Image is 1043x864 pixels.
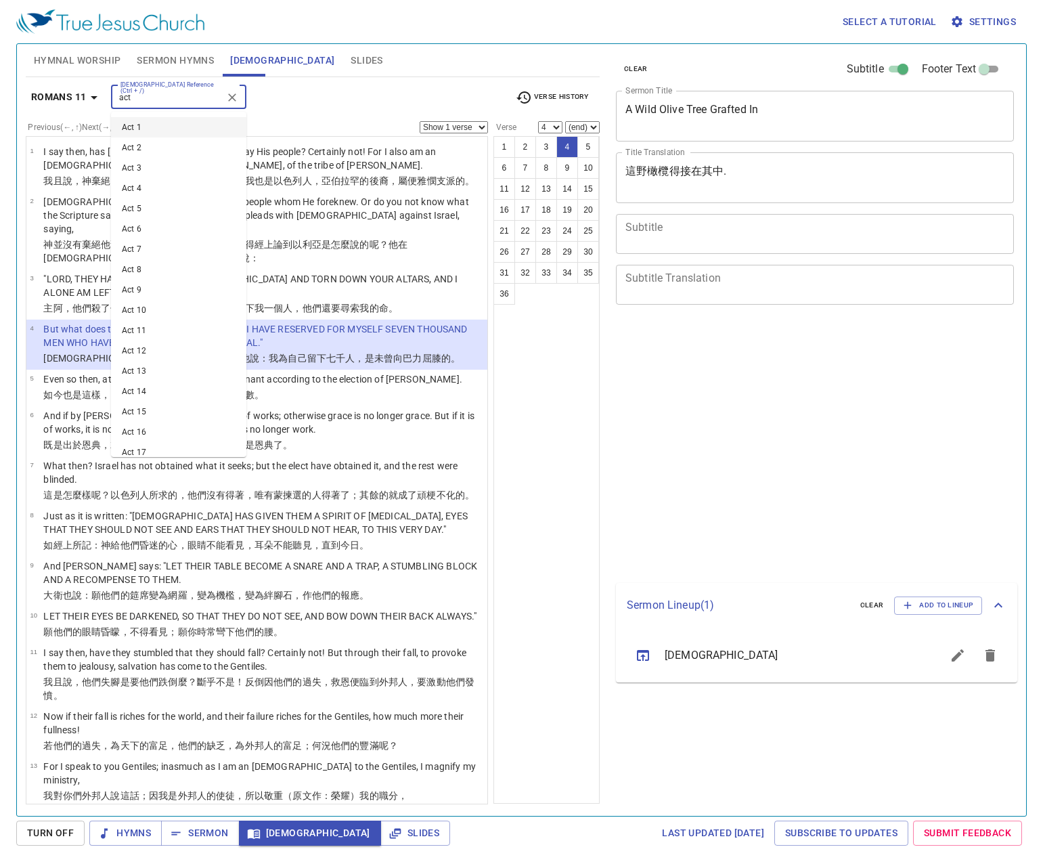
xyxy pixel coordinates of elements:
wg2013: ；其餘的 [350,490,474,500]
wg1096: 為 [158,590,369,601]
wg5590: 。 [389,303,398,314]
wg3568: 也是這樣 [63,389,264,400]
li: Act 8 [111,259,246,280]
wg5275: 我 [254,303,398,314]
wg2578: 膝 [432,353,460,364]
wg11: 的 [359,175,474,186]
wg958: 支派 [437,175,475,186]
wg3361: 聽見 [292,540,369,550]
button: 25 [577,220,599,242]
span: [DEMOGRAPHIC_DATA] [250,825,370,842]
button: Add to Lineup [894,597,982,614]
wg4654: ，不得 [120,626,284,637]
wg1484: 說 [110,790,407,801]
button: 31 [493,262,515,284]
span: Sermon [172,825,228,842]
wg2532: 說 [72,590,370,601]
p: Now if their fall is riches for the world, and their failure riches for the Gentiles, how much mo... [43,710,483,737]
button: Romans 11 [26,85,108,110]
wg1096: 恩典 [254,439,293,450]
p: For I speak to you Gentiles; inasmuch as I am an [DEMOGRAPHIC_DATA] to the Gentiles, I magnify my... [43,760,483,787]
textarea: 這野橄欖得接在其中. [625,165,1004,190]
button: 32 [514,262,536,284]
li: Act 15 [111,402,246,422]
wg5443: 的。 [456,175,474,186]
wg5485: ，就不 [101,439,292,450]
li: Act 5 [111,198,246,219]
button: 16 [493,199,515,221]
wg3756: 得著 [225,490,474,500]
wg2212: 我的 [359,303,398,314]
p: LET THEIR EYES BE DARKENED, SO THAT THEY DO NOT SEE, AND BOW DOWN THEIR BACK ALWAYS." [43,609,476,623]
wg846: 腰 [264,626,283,637]
wg4594: 日 [350,540,369,550]
span: Submit Feedback [924,825,1011,842]
p: And [PERSON_NAME] says: "LET THEIR TABLE BECOME A SNARE AND A TRAP, A STUMBLING BLOCK AND A RECOM... [43,559,483,586]
wg2659: 心 [168,540,369,550]
img: True Jesus Church [16,9,204,34]
span: 12 [30,712,37,719]
wg1325: 他們 [120,540,370,550]
button: 7 [514,157,536,179]
wg1096: ！因為 [216,175,474,186]
wg2250: 。 [359,540,369,550]
p: 我且 [43,675,483,702]
p: Just as it is written: "[DEMOGRAPHIC_DATA] HAS GIVEN THEM A SPIRIT OF [MEDICAL_DATA], EYES THAT T... [43,509,483,536]
li: Act 4 [111,178,246,198]
wg5485: 就不 [225,439,292,450]
wg846: 豐滿 [359,740,398,751]
wg2962: ，他們殺了 [63,303,398,314]
wg652: ，所以敬重（原文作：榮耀 [235,790,407,801]
label: Verse [493,123,516,131]
wg2316: 給 [110,540,369,550]
wg4098: 麼？斷乎不是 [43,676,474,701]
wg683: 他的 [120,175,475,186]
wg2679: 你的 [178,303,399,314]
wg846: 百姓 [139,175,474,186]
span: 4 [30,324,33,332]
wg1510: 外邦人的 [178,790,408,801]
button: 21 [493,220,515,242]
span: 3 [30,274,33,282]
span: Select a tutorial [843,14,937,30]
p: 若 [43,739,483,752]
button: 36 [493,283,515,305]
wg3767: 呢？以色列人 [91,490,474,500]
button: 28 [535,241,557,263]
wg3450: 命 [379,303,398,314]
wg2532: 尋索 [340,303,398,314]
span: 9 [30,561,33,569]
span: Slides [391,825,439,842]
wg2474: 所求的 [149,490,474,500]
span: 5 [30,374,33,382]
span: 11 [30,648,37,655]
wg3577: 。 [273,626,283,637]
span: 6 [30,411,33,418]
wg3756: 向巴力 [393,353,460,364]
wg3775: 不能 [273,540,370,550]
p: [DEMOGRAPHIC_DATA] has not cast away His people whom He foreknew. Or do you not know what the Scr... [43,195,483,236]
wg4456: 。 [465,490,474,500]
p: 如 [43,538,483,552]
li: Act 3 [111,158,246,178]
button: 30 [577,241,599,263]
wg2379: ，只剩下 [216,303,398,314]
wg5132: 變 [149,590,370,601]
button: 29 [556,241,578,263]
wg846: 昏迷的 [139,540,370,550]
wg896: 屈 [422,353,461,364]
wg4675: 祭壇 [197,303,398,314]
li: Act 1 [111,117,246,137]
button: 1 [493,136,515,158]
wg2531: 經上所記 [53,540,370,550]
wg3900: ，為天下 [101,740,398,751]
span: Verse History [516,89,589,106]
wg3004: ：願他們的 [82,590,370,601]
li: Act 7 [111,239,246,259]
wg1519: 絆腳石 [264,590,370,601]
wg1125: ：神 [91,540,369,550]
button: 24 [556,220,578,242]
wg1248: ， [398,790,407,801]
wg3004: ，他們失腳 [43,676,474,701]
button: 15 [577,178,599,200]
